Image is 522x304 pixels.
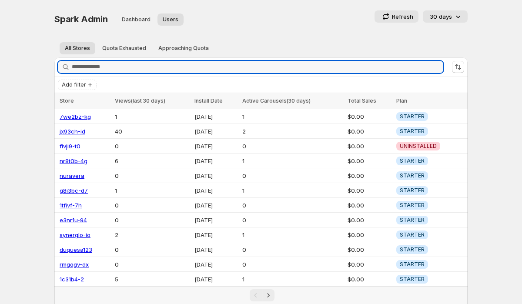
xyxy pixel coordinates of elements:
span: STARTER [400,202,425,209]
td: [DATE] [192,183,240,198]
td: [DATE] [192,272,240,287]
button: Sort the results [452,61,464,73]
button: Refresh [375,10,418,23]
td: 6 [112,154,192,168]
span: All Stores [65,45,90,52]
td: [DATE] [192,139,240,154]
a: duquesa123 [60,246,92,253]
td: $0.00 [345,109,394,124]
a: 1c31b4-2 [60,276,84,283]
td: $0.00 [345,257,394,272]
td: $0.00 [345,272,394,287]
td: 1 [240,109,345,124]
td: [DATE] [192,154,240,168]
span: Total Sales [348,97,376,104]
span: STARTER [400,157,425,164]
td: 0 [112,168,192,183]
span: STARTER [400,261,425,268]
a: e3nr1u-94 [60,217,87,224]
td: 5 [112,272,192,287]
span: STARTER [400,172,425,179]
td: 0 [112,198,192,213]
td: $0.00 [345,183,394,198]
button: 30 days [423,10,468,23]
span: STARTER [400,276,425,283]
span: Users [163,16,178,23]
td: 1 [240,272,345,287]
td: 0 [240,257,345,272]
p: Refresh [392,12,413,21]
span: Spark Admin [54,14,108,24]
td: [DATE] [192,227,240,242]
span: Views(last 30 days) [115,97,165,104]
button: Quota exhausted stores [97,42,151,54]
span: STARTER [400,217,425,224]
span: UNINSTALLED [400,143,437,150]
td: [DATE] [192,109,240,124]
td: 0 [240,242,345,257]
td: 1 [112,183,192,198]
td: $0.00 [345,227,394,242]
span: Dashboard [122,16,151,23]
a: jx93ch-id [60,128,85,135]
button: Add filter [58,80,97,90]
span: STARTER [400,128,425,135]
span: Add filter [62,81,86,88]
span: Approaching Quota [158,45,209,52]
td: [DATE] [192,257,240,272]
a: synerglo-io [60,231,90,238]
span: Plan [396,97,407,104]
a: nuravera [60,172,84,179]
td: [DATE] [192,124,240,139]
td: 0 [112,213,192,227]
span: STARTER [400,113,425,120]
span: Store [60,97,74,104]
span: Quota Exhausted [102,45,146,52]
td: 0 [240,168,345,183]
td: $0.00 [345,139,394,154]
button: Stores approaching quota [153,42,214,54]
td: [DATE] [192,168,240,183]
button: All stores [60,42,95,54]
a: nr8t0b-4g [60,157,87,164]
td: $0.00 [345,242,394,257]
a: 1tfivf-7h [60,202,82,209]
td: $0.00 [345,213,394,227]
td: [DATE] [192,242,240,257]
td: 40 [112,124,192,139]
td: 0 [240,139,345,154]
td: $0.00 [345,154,394,168]
button: User management [157,13,184,26]
td: [DATE] [192,198,240,213]
a: fivji9-t0 [60,143,80,150]
td: 1 [112,109,192,124]
td: 0 [112,257,192,272]
td: 2 [112,227,192,242]
span: STARTER [400,187,425,194]
nav: Pagination [54,286,468,304]
td: 1 [240,154,345,168]
td: 1 [240,227,345,242]
button: Dashboard overview [117,13,156,26]
td: 0 [240,198,345,213]
a: 7we2bz-kg [60,113,91,120]
a: g8i3bc-d7 [60,187,88,194]
td: 0 [240,213,345,227]
td: 0 [112,242,192,257]
span: Active Carousels(30 days) [242,97,311,104]
p: 30 days [430,12,452,21]
td: 0 [112,139,192,154]
td: [DATE] [192,213,240,227]
span: STARTER [400,246,425,253]
td: 1 [240,183,345,198]
button: Next [262,289,274,301]
td: $0.00 [345,168,394,183]
td: $0.00 [345,198,394,213]
span: STARTER [400,231,425,238]
span: Install Date [194,97,223,104]
td: 2 [240,124,345,139]
td: $0.00 [345,124,394,139]
a: rmgqgv-dx [60,261,89,268]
